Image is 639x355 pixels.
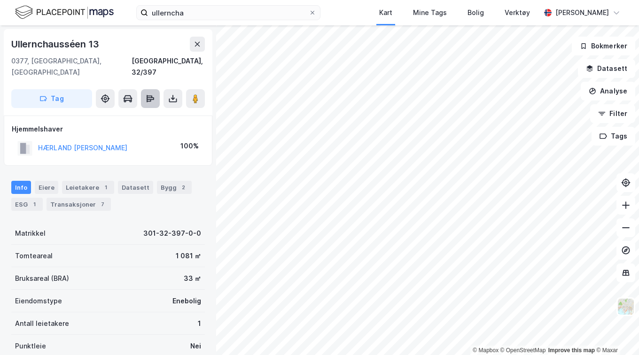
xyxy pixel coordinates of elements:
[555,7,609,18] div: [PERSON_NAME]
[190,340,201,352] div: Nei
[30,200,39,209] div: 1
[98,200,107,209] div: 7
[15,295,62,307] div: Eiendomstype
[62,181,114,194] div: Leietakere
[15,273,69,284] div: Bruksareal (BRA)
[592,310,639,355] iframe: Chat Widget
[505,7,530,18] div: Verktøy
[15,4,114,21] img: logo.f888ab2527a4732fd821a326f86c7f29.svg
[132,55,205,78] div: [GEOGRAPHIC_DATA], 32/397
[15,340,46,352] div: Punktleie
[590,104,635,123] button: Filter
[101,183,110,192] div: 1
[143,228,201,239] div: 301-32-397-0-0
[198,318,201,329] div: 1
[148,6,309,20] input: Søk på adresse, matrikkel, gårdeiere, leietakere eller personer
[548,347,595,354] a: Improve this map
[172,295,201,307] div: Enebolig
[179,183,188,192] div: 2
[413,7,447,18] div: Mine Tags
[12,123,204,135] div: Hjemmelshaver
[180,140,199,152] div: 100%
[11,89,92,108] button: Tag
[118,181,153,194] div: Datasett
[617,298,635,316] img: Z
[47,198,111,211] div: Transaksjoner
[572,37,635,55] button: Bokmerker
[15,228,46,239] div: Matrikkel
[592,127,635,146] button: Tags
[11,55,132,78] div: 0377, [GEOGRAPHIC_DATA], [GEOGRAPHIC_DATA]
[184,273,201,284] div: 33 ㎡
[11,37,101,52] div: Ullernchausséen 13
[468,7,484,18] div: Bolig
[35,181,58,194] div: Eiere
[578,59,635,78] button: Datasett
[15,250,53,262] div: Tomteareal
[176,250,201,262] div: 1 081 ㎡
[473,347,499,354] a: Mapbox
[379,7,392,18] div: Kart
[15,318,69,329] div: Antall leietakere
[11,181,31,194] div: Info
[581,82,635,100] button: Analyse
[500,347,546,354] a: OpenStreetMap
[157,181,192,194] div: Bygg
[11,198,43,211] div: ESG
